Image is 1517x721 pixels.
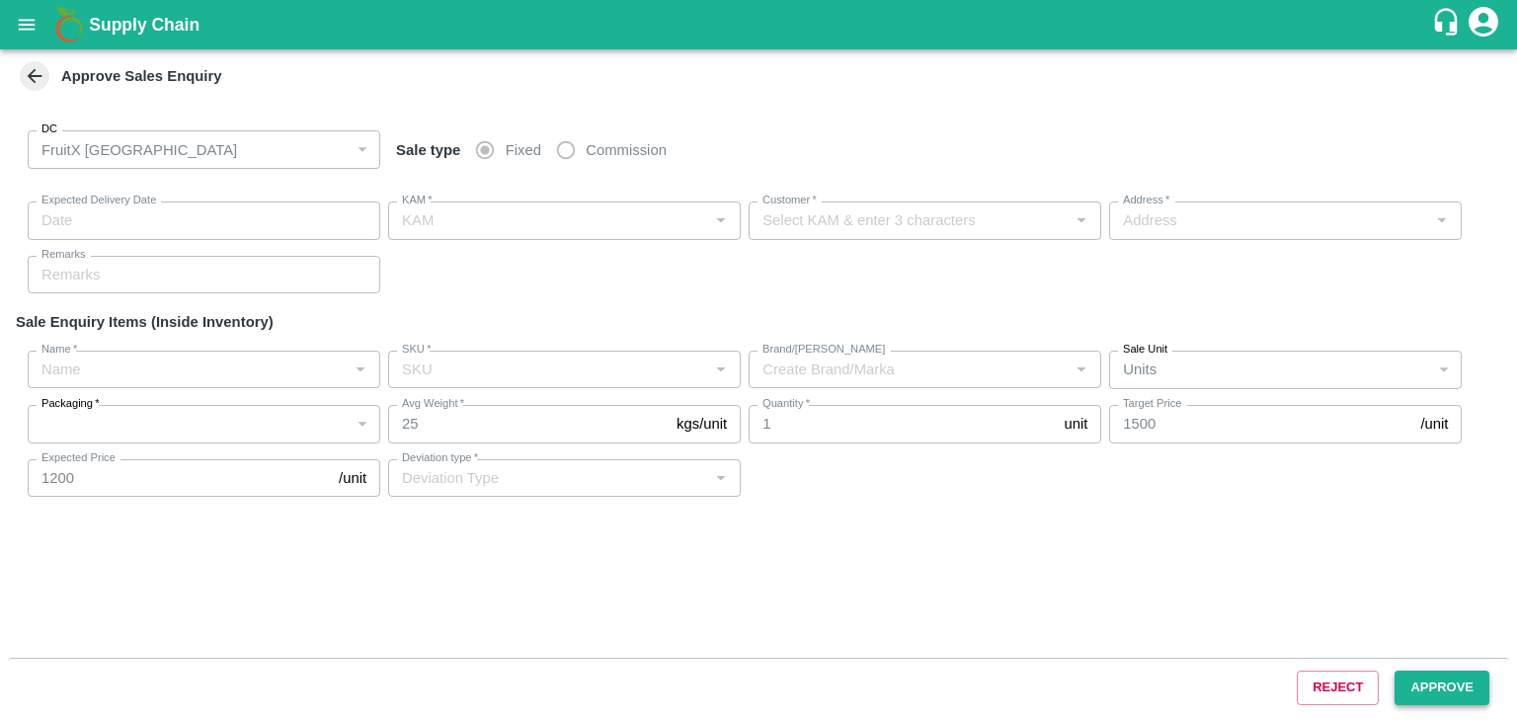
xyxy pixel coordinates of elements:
button: Approve [1395,671,1489,705]
label: KAM [402,193,433,208]
label: Target Price [1123,396,1181,412]
p: Units [1123,359,1157,380]
input: Create Brand/Marka [755,357,1063,382]
span: Sale type [388,142,468,158]
input: Name [34,357,342,382]
input: Choose date, selected date is Sep 29, 2025 [28,201,366,239]
button: Reject [1297,671,1379,705]
input: 0.0 [749,405,1056,442]
label: Deviation type [402,450,478,466]
label: Expected Price [41,450,116,466]
a: Supply Chain [89,11,1431,39]
input: Remarks [28,256,380,293]
p: unit [1064,413,1087,435]
label: SKU [402,342,431,358]
span: Fixed [506,139,541,161]
label: Remarks [41,247,86,263]
div: customer-support [1431,7,1466,42]
span: Commission [586,139,667,161]
input: SKU [394,357,702,382]
input: KAM [394,207,702,233]
strong: Approve Sales Enquiry [61,68,222,84]
label: Customer [762,193,817,208]
input: Deviation Type [394,465,702,491]
img: logo [49,5,89,44]
label: Name [41,342,77,358]
input: Address [1115,207,1423,233]
button: open drawer [4,2,49,47]
label: Brand/[PERSON_NAME] [762,342,885,358]
p: FruitX [GEOGRAPHIC_DATA] [41,139,237,161]
label: Address [1123,193,1169,208]
input: 0.0 [388,405,669,442]
label: Sale Unit [1123,342,1167,358]
div: account of current user [1466,4,1501,45]
strong: Sale Enquiry Items (Inside Inventory) [16,314,274,330]
label: Avg Weight [402,396,464,412]
p: /unit [339,467,366,489]
label: Expected Delivery Date [41,193,156,208]
b: Supply Chain [89,15,200,35]
label: DC [41,121,57,137]
label: Quantity [762,396,810,412]
input: Select KAM & enter 3 characters [755,207,1063,233]
p: kgs/unit [677,413,727,435]
p: /unit [1420,413,1448,435]
label: Packaging [41,396,100,412]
